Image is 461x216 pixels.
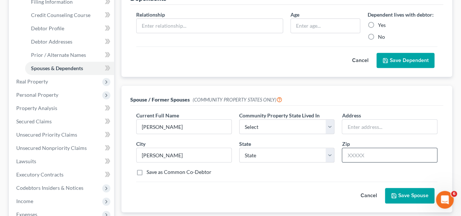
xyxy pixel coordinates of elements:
span: Unsecured Nonpriority Claims [16,145,87,151]
button: Cancel [352,188,385,203]
a: Spouses & Dependents [25,62,114,75]
span: (COMMUNITY PROPERTY STATES ONLY) [193,97,282,103]
label: Zip [342,140,350,148]
label: Dependent lives with debtor: [368,11,434,18]
label: Address [342,112,361,119]
a: Debtor Profile [25,22,114,35]
span: Personal Property [16,92,58,98]
span: Executory Contracts [16,171,63,178]
span: Credit Counseling Course [31,12,90,18]
input: Enter name... [137,120,231,134]
a: Unsecured Priority Claims [10,128,114,141]
input: Enter city... [137,148,231,162]
span: Community Property State Lived In [239,112,320,119]
span: Codebtors Insiders & Notices [16,185,83,191]
span: Income [16,198,33,204]
a: Property Analysis [10,102,114,115]
span: Debtor Addresses [31,38,72,45]
a: Prior / Alternate Names [25,48,114,62]
input: Enter relationship... [137,19,283,33]
input: XXXXX [342,148,437,162]
span: Spouses & Dependents [31,65,83,71]
span: Debtor Profile [31,25,64,31]
button: Save Spouse [385,188,434,203]
a: Debtor Addresses [25,35,114,48]
label: Yes [378,21,386,29]
span: Current Full Name [136,112,179,119]
a: Secured Claims [10,115,114,128]
label: State [239,140,251,148]
label: Age [290,11,299,18]
a: Unsecured Nonpriority Claims [10,141,114,155]
label: Save as Common Co-Debtor [147,168,211,176]
span: Relationship [136,11,165,18]
a: Lawsuits [10,155,114,168]
label: City [136,140,145,148]
label: No [378,33,385,41]
input: Enter age... [291,19,360,33]
iframe: Intercom live chat [436,191,454,209]
a: Credit Counseling Course [25,8,114,22]
button: Save Dependent [376,53,434,68]
span: Lawsuits [16,158,36,164]
button: Cancel [344,53,376,68]
input: Enter address... [342,120,437,134]
span: Spouse / Former Spouses [130,96,190,103]
span: Secured Claims [16,118,52,124]
span: Unsecured Priority Claims [16,131,77,138]
span: 6 [451,191,457,197]
span: Property Analysis [16,105,57,111]
a: Executory Contracts [10,168,114,181]
span: Real Property [16,78,48,85]
span: Prior / Alternate Names [31,52,86,58]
